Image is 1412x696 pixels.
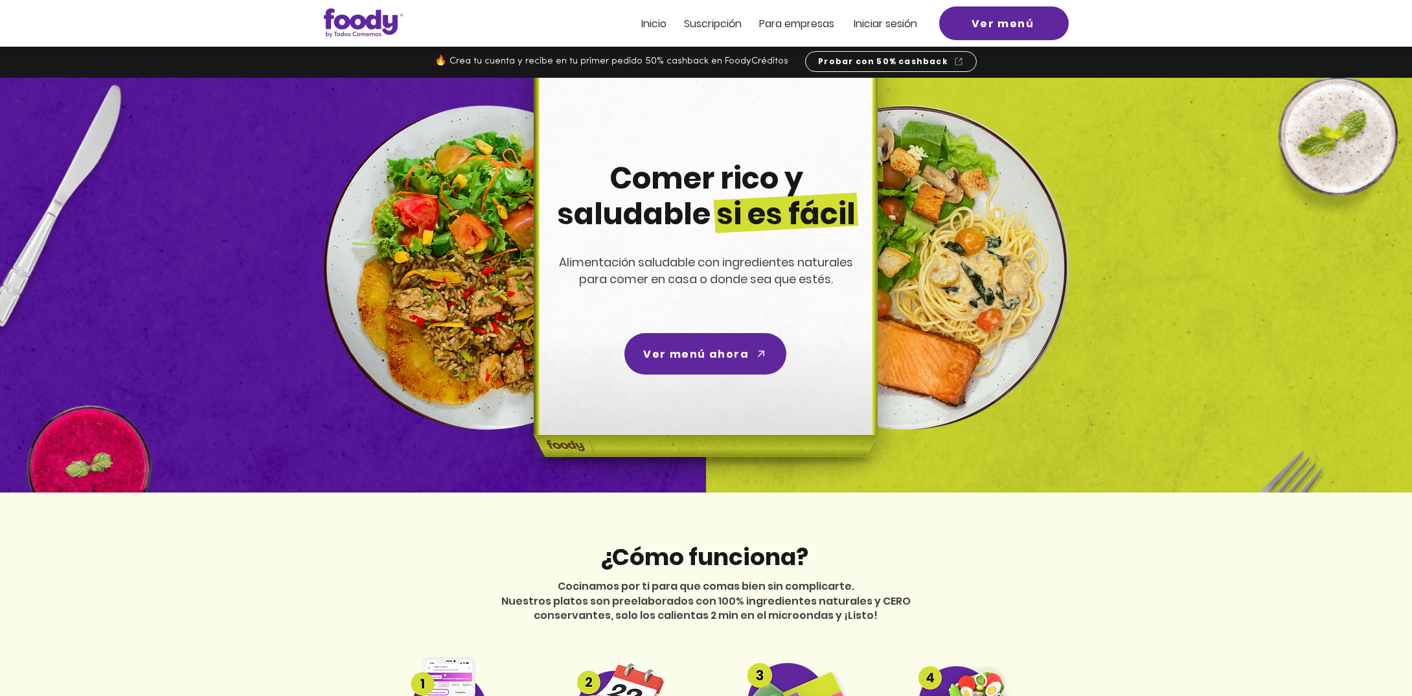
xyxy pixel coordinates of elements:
[684,16,742,31] span: Suscripción
[771,16,834,31] span: ra empresas
[501,594,911,623] span: Nuestros platos son preelaborados con 100% ingredientes naturales y CERO conservantes, solo los c...
[854,18,917,29] a: Iniciar sesión
[324,106,648,430] img: left-dish-compress.png
[558,579,854,594] span: Cocinamos por ti para que comas bien sin complicarte.
[818,56,948,67] span: Probar con 50% cashback
[759,16,771,31] span: Pa
[624,333,786,375] a: Ver menú ahora
[1337,621,1399,683] iframe: Messagebird Livechat Widget
[854,16,917,31] span: Iniciar sesión
[600,540,808,574] span: ¿Cómo funciona?
[643,346,749,362] span: Ver menú ahora
[972,16,1034,32] span: Ver menú
[939,6,1069,40] a: Ver menú
[641,18,666,29] a: Inicio
[684,18,742,29] a: Suscripción
[557,157,856,235] span: Comer rico y saludable si es fácil
[324,8,403,38] img: Logo_Foody V2.0.0 (3).png
[805,51,977,72] a: Probar con 50% cashback
[759,18,834,29] a: Para empresas
[497,78,909,493] img: headline-center-compress.png
[435,56,788,66] span: 🔥 Crea tu cuenta y recibe en tu primer pedido 50% cashback en FoodyCréditos
[559,254,853,287] span: Alimentación saludable con ingredientes naturales para comer en casa o donde sea que estés.
[641,16,666,31] span: Inicio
